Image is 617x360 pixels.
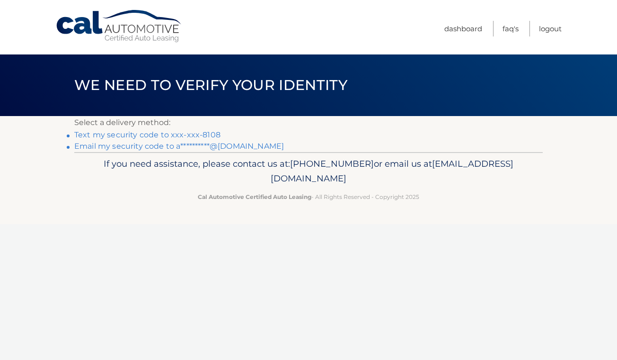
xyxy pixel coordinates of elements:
span: We need to verify your identity [74,76,347,94]
a: Logout [539,21,562,36]
a: Cal Automotive [55,9,183,43]
a: FAQ's [502,21,519,36]
p: - All Rights Reserved - Copyright 2025 [80,192,537,202]
a: Email my security code to a**********@[DOMAIN_NAME] [74,142,284,151]
a: Text my security code to xxx-xxx-8108 [74,130,220,139]
p: If you need assistance, please contact us at: or email us at [80,156,537,187]
p: Select a delivery method: [74,116,543,129]
strong: Cal Automotive Certified Auto Leasing [198,193,311,200]
span: [PHONE_NUMBER] [290,158,374,169]
a: Dashboard [444,21,482,36]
